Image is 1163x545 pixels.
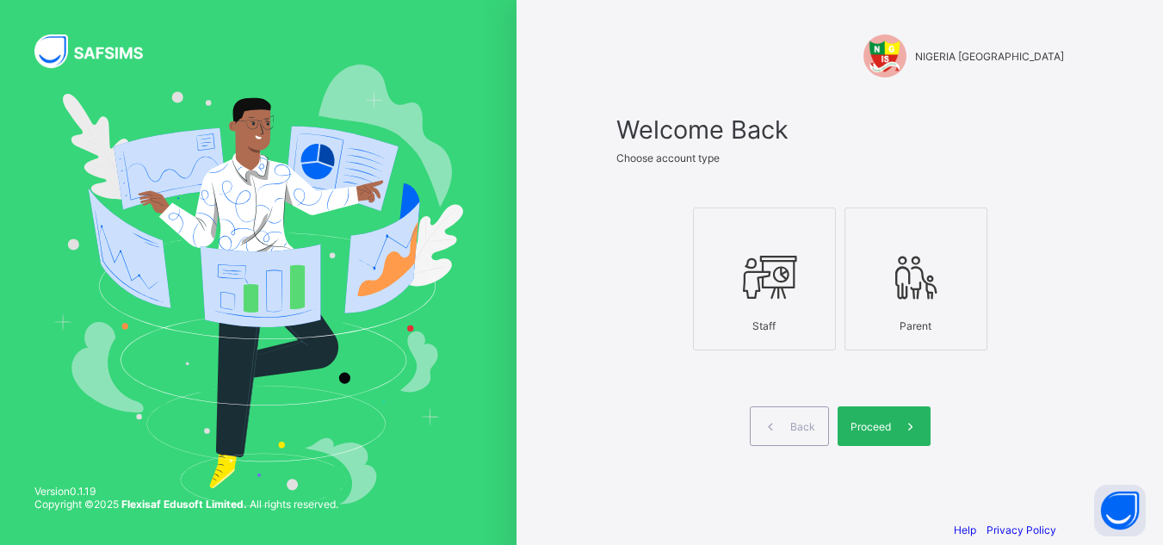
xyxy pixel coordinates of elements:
[851,420,891,433] span: Proceed
[954,523,976,536] a: Help
[121,498,247,511] strong: Flexisaf Edusoft Limited.
[915,50,1064,63] span: NIGERIA [GEOGRAPHIC_DATA]
[987,523,1056,536] a: Privacy Policy
[34,34,164,68] img: SAFSIMS Logo
[1094,485,1146,536] button: Open asap
[616,152,720,164] span: Choose account type
[53,65,463,505] img: Hero Image
[34,498,338,511] span: Copyright © 2025 All rights reserved.
[854,311,978,341] div: Parent
[702,311,826,341] div: Staff
[34,485,338,498] span: Version 0.1.19
[790,420,815,433] span: Back
[616,115,1064,145] span: Welcome Back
